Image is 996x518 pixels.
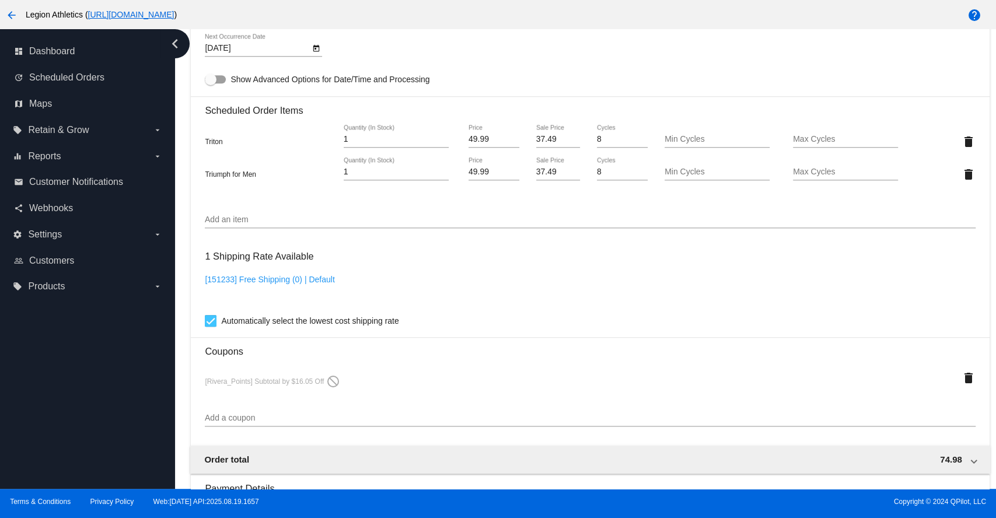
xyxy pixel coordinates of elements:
button: Open calendar [310,41,322,54]
input: Add a coupon [205,414,975,423]
span: Scheduled Orders [29,72,104,83]
a: update Scheduled Orders [14,68,162,87]
span: 74.98 [940,454,962,464]
a: Web:[DATE] API:2025.08.19.1657 [153,498,259,506]
i: arrow_drop_down [153,282,162,291]
i: equalizer [13,152,22,161]
i: update [14,73,23,82]
span: Legion Athletics ( ) [26,10,177,19]
mat-icon: arrow_back [5,8,19,22]
span: Webhooks [29,203,73,213]
i: arrow_drop_down [153,152,162,161]
input: Max Cycles [793,135,898,144]
span: Dashboard [29,46,75,57]
mat-expansion-panel-header: Order total 74.98 [190,446,990,474]
input: Min Cycles [665,135,770,144]
input: Quantity (In Stock) [344,135,449,144]
span: Products [28,281,65,292]
i: people_outline [14,256,23,265]
i: settings [13,230,22,239]
a: dashboard Dashboard [14,42,162,61]
span: Retain & Grow [28,125,89,135]
i: dashboard [14,47,23,56]
i: local_offer [13,282,22,291]
h3: Coupons [205,337,975,357]
span: Triton [205,138,222,146]
i: share [14,204,23,213]
input: Price [469,167,519,177]
a: email Customer Notifications [14,173,162,191]
span: Maps [29,99,52,109]
i: local_offer [13,125,22,135]
a: Terms & Conditions [10,498,71,506]
input: Price [469,135,519,144]
mat-icon: delete [961,167,975,181]
mat-icon: do_not_disturb [326,374,340,388]
input: Max Cycles [793,167,898,177]
span: Customers [29,256,74,266]
a: [URL][DOMAIN_NAME] [88,10,174,19]
mat-icon: delete [962,371,976,385]
input: Sale Price [536,167,581,177]
a: people_outline Customers [14,251,162,270]
input: Cycles [597,135,648,144]
input: Add an item [205,215,975,225]
input: Next Occurrence Date [205,44,310,53]
h3: Payment Details [205,474,975,494]
input: Quantity (In Stock) [344,167,449,177]
mat-icon: delete [961,135,975,149]
input: Cycles [597,167,648,177]
h3: 1 Shipping Rate Available [205,244,313,269]
span: Settings [28,229,62,240]
mat-icon: help [967,8,981,22]
i: chevron_left [166,34,184,53]
span: [Rivera_Points] Subtotal by $16.05 Off [205,377,340,386]
a: share Webhooks [14,199,162,218]
span: Copyright © 2024 QPilot, LLC [508,498,986,506]
h3: Scheduled Order Items [205,96,975,116]
a: map Maps [14,94,162,113]
span: Automatically select the lowest cost shipping rate [221,314,399,328]
input: Min Cycles [665,167,770,177]
span: Triumph for Men [205,170,256,178]
input: Sale Price [536,135,581,144]
span: Order total [204,454,249,464]
span: Customer Notifications [29,177,123,187]
a: Privacy Policy [90,498,134,506]
i: arrow_drop_down [153,230,162,239]
a: [151233] Free Shipping (0) | Default [205,275,334,284]
i: email [14,177,23,187]
span: Show Advanced Options for Date/Time and Processing [230,73,429,85]
i: arrow_drop_down [153,125,162,135]
i: map [14,99,23,108]
span: Reports [28,151,61,162]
